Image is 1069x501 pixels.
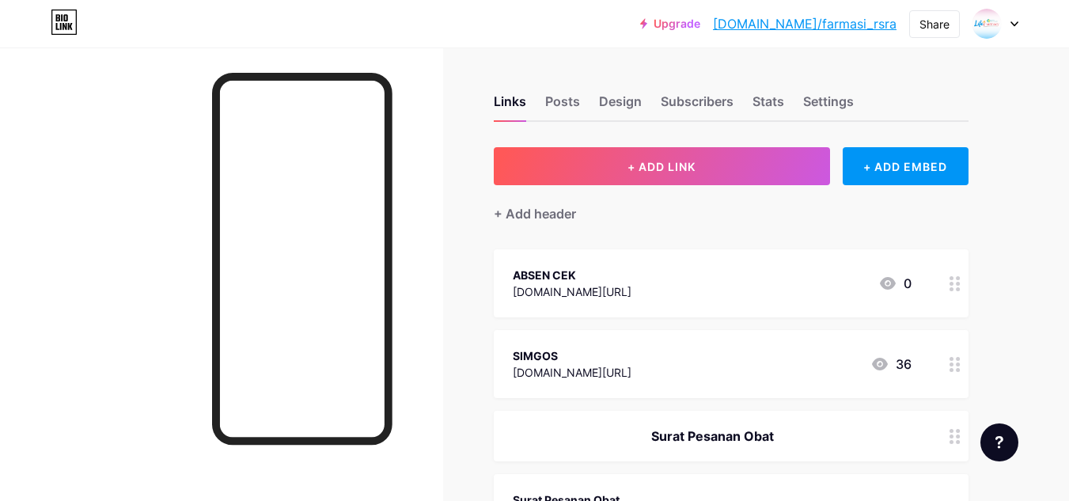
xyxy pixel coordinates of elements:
[870,355,912,374] div: 36
[803,92,854,120] div: Settings
[878,274,912,293] div: 0
[513,347,631,364] div: SIMGOS
[627,160,696,173] span: + ADD LINK
[494,147,830,185] button: + ADD LINK
[919,16,950,32] div: Share
[599,92,642,120] div: Design
[513,427,912,446] div: Surat Pesanan Obat
[545,92,580,120] div: Posts
[843,147,969,185] div: + ADD EMBED
[513,283,631,300] div: [DOMAIN_NAME][URL]
[972,9,1002,39] img: Instalasi Farmasi
[513,364,631,381] div: [DOMAIN_NAME][URL]
[513,267,631,283] div: ABSEN CEK
[713,14,897,33] a: [DOMAIN_NAME]/farmasi_rsra
[494,92,526,120] div: Links
[752,92,784,120] div: Stats
[494,204,576,223] div: + Add header
[661,92,734,120] div: Subscribers
[640,17,700,30] a: Upgrade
